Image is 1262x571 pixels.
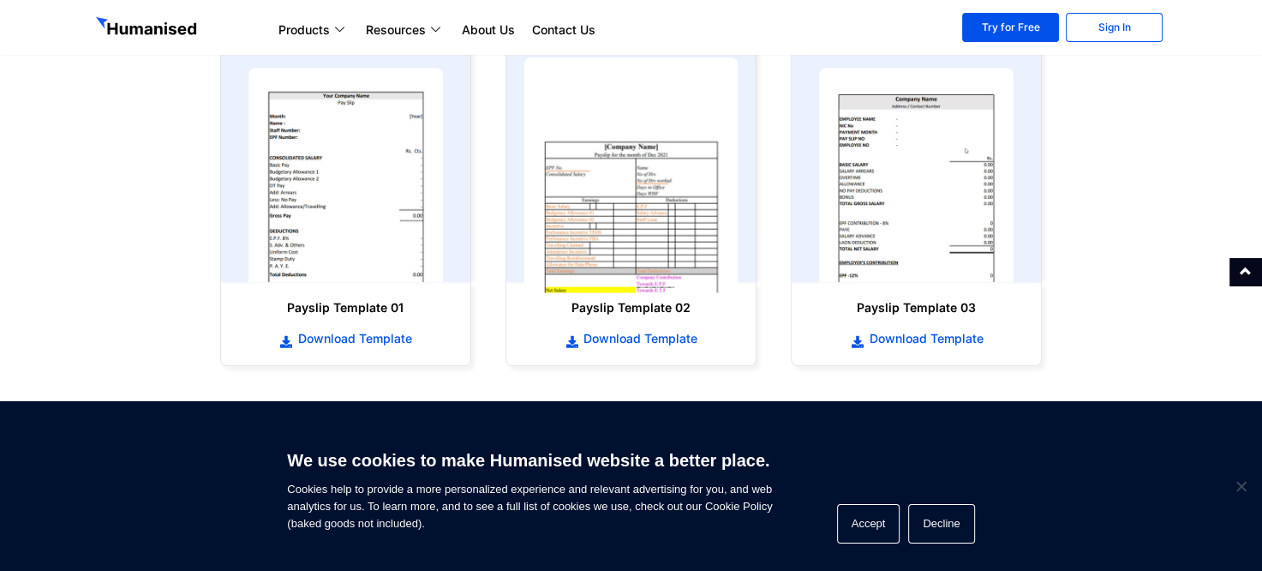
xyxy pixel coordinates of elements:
[357,20,453,40] a: Resources
[962,13,1059,42] a: Try for Free
[809,299,1024,316] h6: Payslip Template 03
[238,329,453,348] a: Download Template
[523,57,738,293] img: payslip template
[523,329,739,348] a: Download Template
[579,330,697,347] span: Download Template
[908,504,974,544] button: Decline
[287,440,772,532] span: Cookies help to provide a more personalized experience and relevant advertising for you, and web ...
[453,20,523,40] a: About Us
[287,448,772,472] h6: We use cookies to make Humanised website a better place.
[837,504,900,544] button: Accept
[294,330,412,347] span: Download Template
[248,68,443,282] img: payslip template
[96,17,200,39] img: GetHumanised Logo
[1066,13,1163,42] a: Sign In
[819,68,1014,282] img: payslip template
[523,20,604,40] a: Contact Us
[809,329,1024,348] a: Download Template
[523,299,739,316] h6: Payslip Template 02
[238,299,453,316] h6: Payslip Template 01
[270,20,357,40] a: Products
[865,330,984,347] span: Download Template
[1232,478,1249,495] span: Decline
